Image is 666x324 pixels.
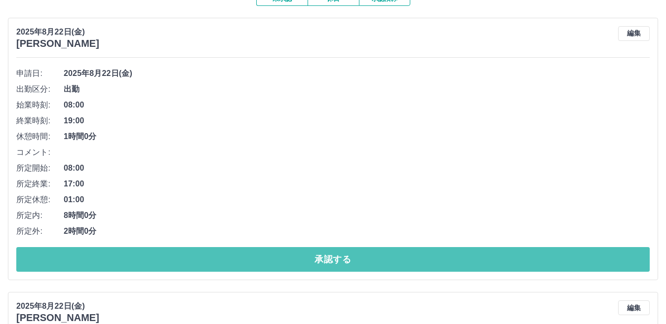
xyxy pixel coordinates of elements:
span: 01:00 [64,194,650,206]
p: 2025年8月22日(金) [16,26,99,38]
span: 出勤区分: [16,83,64,95]
span: 2025年8月22日(金) [64,68,650,79]
span: コメント: [16,146,64,158]
span: 08:00 [64,162,650,174]
h3: [PERSON_NAME] [16,38,99,49]
button: 編集 [618,300,650,315]
span: 始業時刻: [16,99,64,111]
span: 8時間0分 [64,210,650,221]
span: 所定開始: [16,162,64,174]
span: 終業時刻: [16,115,64,127]
span: 所定外: [16,225,64,237]
span: 17:00 [64,178,650,190]
h3: [PERSON_NAME] [16,312,99,324]
span: 2時間0分 [64,225,650,237]
span: 1時間0分 [64,131,650,143]
span: 休憩時間: [16,131,64,143]
span: 所定終業: [16,178,64,190]
span: 所定内: [16,210,64,221]
p: 2025年8月22日(金) [16,300,99,312]
span: 08:00 [64,99,650,111]
span: 所定休憩: [16,194,64,206]
button: 承認する [16,247,650,272]
span: 19:00 [64,115,650,127]
span: 申請日: [16,68,64,79]
span: 出勤 [64,83,650,95]
button: 編集 [618,26,650,41]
